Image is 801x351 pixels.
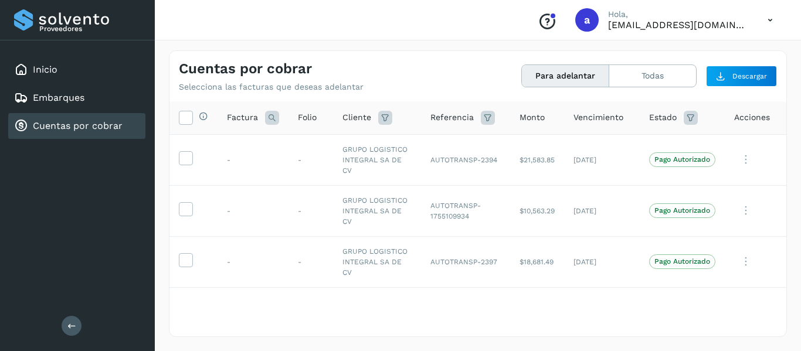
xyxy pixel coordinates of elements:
div: Inicio [8,57,145,83]
td: $10,563.29 [510,185,564,236]
p: Hola, [608,9,749,19]
p: Proveedores [39,25,141,33]
td: [DATE] [564,287,640,338]
a: Inicio [33,64,57,75]
td: AUTOTRANSP-2397 [421,236,510,287]
span: Estado [649,111,677,124]
h4: Cuentas por cobrar [179,60,312,77]
td: - [218,236,289,287]
p: Pago Autorizado [654,206,710,214]
div: Cuentas por cobrar [8,113,145,139]
td: GRUPO LOGISTICO INTEGRAL SA DE CV [333,287,421,338]
td: - [218,185,289,236]
td: $21,583.85 [510,134,564,185]
p: Pago Autorizado [654,155,710,163]
td: - [289,236,333,287]
span: Descargar [732,71,767,81]
td: [DATE] [564,185,640,236]
p: Pago Autorizado [654,257,710,265]
td: $18,681.49 [510,236,564,287]
td: - [218,287,289,338]
p: Selecciona las facturas que deseas adelantar [179,82,364,92]
button: Para adelantar [522,65,609,87]
span: Factura [227,111,258,124]
button: Todas [609,65,696,87]
button: Descargar [706,66,777,87]
span: Folio [298,111,317,124]
span: Vencimiento [573,111,623,124]
span: Referencia [430,111,474,124]
span: Monto [520,111,545,124]
span: Cliente [342,111,371,124]
td: GRUPO LOGISTICO INTEGRAL SA DE CV [333,236,421,287]
td: AUTOTRANSP-1755357610 [421,287,510,338]
td: - [289,185,333,236]
p: a.tamac@hotmail.com [608,19,749,30]
td: [DATE] [564,236,640,287]
td: AUTOTRANSP-2394 [421,134,510,185]
td: - [218,134,289,185]
span: Acciones [734,111,770,124]
a: Embarques [33,92,84,103]
td: GRUPO LOGISTICO INTEGRAL SA DE CV [333,134,421,185]
td: - [289,134,333,185]
a: Cuentas por cobrar [33,120,123,131]
td: GRUPO LOGISTICO INTEGRAL SA DE CV [333,185,421,236]
td: $8,498.21 [510,287,564,338]
td: [DATE] [564,134,640,185]
div: Embarques [8,85,145,111]
td: AUTOTRANSP-1755109934 [421,185,510,236]
td: - [289,287,333,338]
